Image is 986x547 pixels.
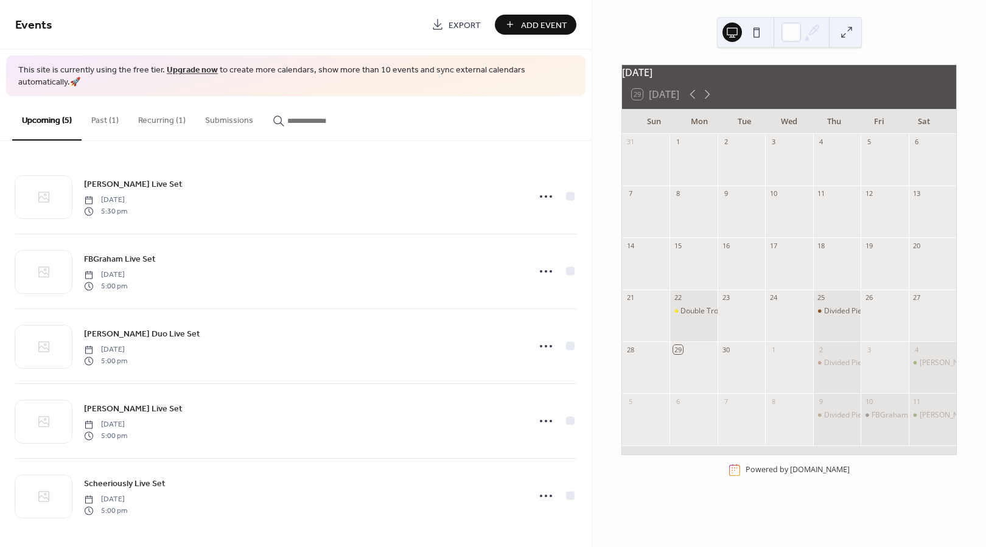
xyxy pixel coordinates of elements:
span: 5:00 pm [84,430,127,441]
div: 3 [769,138,778,147]
div: 8 [673,189,682,198]
div: 27 [912,293,921,302]
div: 25 [817,293,826,302]
div: FBGraham Live Set [861,410,908,420]
div: 14 [626,241,635,250]
div: 1 [769,345,778,354]
span: [DATE] [84,344,127,355]
div: Divided Pie Pizza Night [824,358,901,368]
div: 10 [864,397,873,406]
div: 29 [673,345,682,354]
div: 5 [626,397,635,406]
div: Double Trouble Trivia Night [680,306,774,316]
div: 9 [817,397,826,406]
div: 2 [721,138,730,147]
div: 23 [721,293,730,302]
div: 28 [626,345,635,354]
div: 17 [769,241,778,250]
button: Upcoming (5) [12,96,82,141]
a: [PERSON_NAME] Live Set [84,402,183,416]
span: [DATE] [84,270,127,280]
div: Divided Pie Pizza Night [824,410,901,420]
div: 5 [864,138,873,147]
div: 31 [626,138,635,147]
button: Submissions [195,96,263,139]
div: Sun [632,110,677,134]
div: Powered by [746,465,850,475]
div: 21 [626,293,635,302]
span: Scheeriously Live Set [84,478,166,490]
div: David Tipton Live Set [909,358,956,368]
div: 11 [817,189,826,198]
div: Mon [677,110,722,134]
span: This site is currently using the free tier. to create more calendars, show more than 10 events an... [18,64,573,88]
div: 6 [912,138,921,147]
div: [DATE] [622,65,956,80]
button: Past (1) [82,96,128,139]
div: 4 [817,138,826,147]
a: Scheeriously Live Set [84,476,166,490]
span: [PERSON_NAME] Live Set [84,403,183,416]
a: Export [422,15,490,35]
div: Divided Pie Pizza Night [813,410,861,420]
div: 22 [673,293,682,302]
div: 9 [721,189,730,198]
span: [DATE] [84,195,127,206]
div: FBGraham Live Set [872,410,936,420]
span: [PERSON_NAME] Duo Live Set [84,328,200,341]
div: 30 [721,345,730,354]
div: 2 [817,345,826,354]
span: Events [15,13,52,37]
div: 12 [864,189,873,198]
div: 20 [912,241,921,250]
div: Warren-O'Brien Duo Live Set [909,410,956,420]
span: [DATE] [84,494,127,505]
div: 8 [769,397,778,406]
div: 6 [673,397,682,406]
div: 24 [769,293,778,302]
a: Upgrade now [167,62,218,78]
button: Recurring (1) [128,96,195,139]
div: 1 [673,138,682,147]
a: FBGraham Live Set [84,252,156,266]
div: 19 [864,241,873,250]
span: [DATE] [84,419,127,430]
span: 5:30 pm [84,206,127,217]
span: 5:00 pm [84,355,127,366]
a: [DOMAIN_NAME] [790,465,850,475]
div: 4 [912,345,921,354]
span: 5:00 pm [84,505,127,516]
div: Tue [722,110,767,134]
span: Add Event [521,19,567,32]
span: Export [449,19,481,32]
div: 7 [721,397,730,406]
div: Sat [901,110,946,134]
span: [PERSON_NAME] Live Set [84,178,183,191]
div: 3 [864,345,873,354]
span: 5:00 pm [84,280,127,291]
div: 15 [673,241,682,250]
div: Double Trouble Trivia Night [670,306,717,316]
div: Wed [767,110,812,134]
span: FBGraham Live Set [84,253,156,266]
a: [PERSON_NAME] Live Set [84,177,183,191]
div: 16 [721,241,730,250]
div: Thu [811,110,856,134]
div: 11 [912,397,921,406]
div: 26 [864,293,873,302]
div: Divided Pie Pizza Night [813,358,861,368]
div: Divided Pie Pizza Night [813,306,861,316]
div: Divided Pie Pizza Night [824,306,901,316]
button: Add Event [495,15,576,35]
div: 18 [817,241,826,250]
div: Fri [856,110,901,134]
a: [PERSON_NAME] Duo Live Set [84,327,200,341]
div: 7 [626,189,635,198]
div: 13 [912,189,921,198]
div: 10 [769,189,778,198]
